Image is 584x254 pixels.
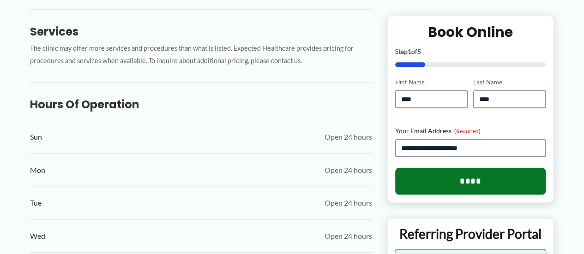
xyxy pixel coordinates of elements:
label: First Name [395,78,468,87]
h3: Services [30,24,372,39]
span: 1 [408,47,411,55]
span: Mon [30,163,45,177]
p: Step of [395,48,546,55]
span: Tue [30,196,42,210]
span: Open 24 hours [325,163,372,177]
p: Referring Provider Portal [395,225,547,242]
span: 5 [417,47,421,55]
h3: Hours of Operation [30,97,372,112]
span: Open 24 hours [325,196,372,210]
span: Open 24 hours [325,229,372,243]
span: Open 24 hours [325,130,372,144]
h2: Book Online [395,23,546,41]
span: Wed [30,229,45,243]
label: Last Name [473,78,546,87]
span: Sun [30,130,42,144]
label: Your Email Address [395,126,546,136]
span: (Required) [454,128,481,135]
p: The clinic may offer more services and procedures than what is listed. Expected Healthcare provid... [30,42,372,67]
